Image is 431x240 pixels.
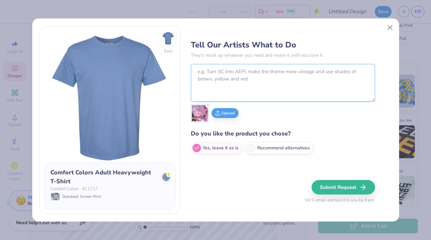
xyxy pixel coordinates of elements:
img: Back [162,32,175,45]
label: Yes, leave it as is [191,142,242,154]
button: Submit Request [312,180,375,195]
label: Recommend alternatives [245,142,314,154]
p: They’ll mock up whatever you need and revise it until you love it. [191,52,375,59]
span: Standard: Screen Print [62,194,101,199]
img: Standard: Screen Print [51,193,60,200]
span: We’ll email and text it to you by 8 pm. [304,197,375,204]
button: Upload [212,108,239,118]
span: Comfort Colors [50,186,79,193]
div: Comfort Colors Adult Heavyweight T-Shirt [50,168,158,186]
h4: Do you like the product you chose? [191,129,375,138]
button: Close [384,21,396,34]
img: Front [44,31,176,163]
span: # C1717 [82,186,98,193]
h3: Tell Our Artists What to Do [191,40,375,50]
div: Back [164,48,172,54]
